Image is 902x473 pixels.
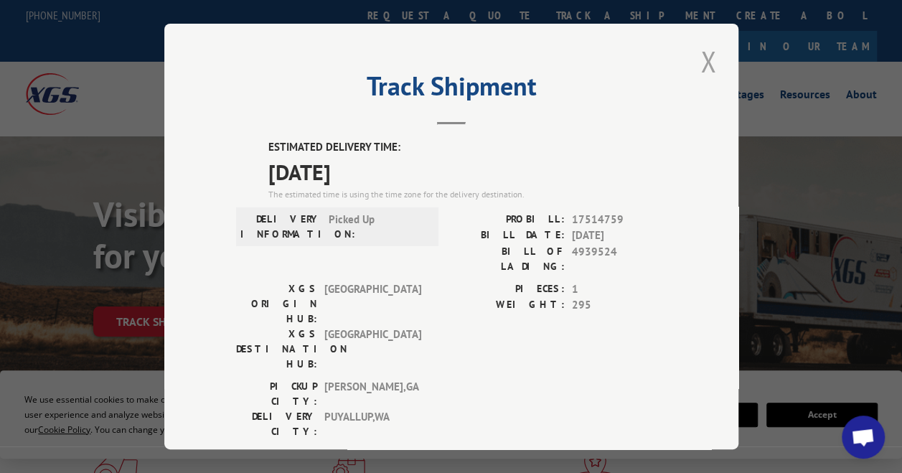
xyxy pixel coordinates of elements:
div: The estimated time is using the time zone for the delivery destination. [268,188,667,201]
label: DELIVERY INFORMATION: [240,212,321,242]
span: 1 [572,281,667,298]
span: [DATE] [572,228,667,244]
h2: Track Shipment [236,76,667,103]
label: BILL DATE: [451,228,565,244]
label: XGS ORIGIN HUB: [236,281,317,327]
label: PIECES: [451,281,565,298]
button: Close modal [696,42,720,81]
label: PICKUP CITY: [236,379,317,409]
span: 295 [572,297,667,314]
span: Picked Up [329,212,426,242]
label: ESTIMATED DELIVERY TIME: [268,139,667,156]
span: [GEOGRAPHIC_DATA] [324,327,421,372]
span: PUYALLUP , WA [324,409,421,439]
span: [GEOGRAPHIC_DATA] [324,281,421,327]
label: WEIGHT: [451,297,565,314]
span: 4939524 [572,244,667,274]
label: XGS DESTINATION HUB: [236,327,317,372]
label: BILL OF LADING: [451,244,565,274]
label: PROBILL: [451,212,565,228]
span: 17514759 [572,212,667,228]
label: DELIVERY CITY: [236,409,317,439]
a: Open chat [842,416,885,459]
span: [DATE] [268,156,667,188]
span: [PERSON_NAME] , GA [324,379,421,409]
